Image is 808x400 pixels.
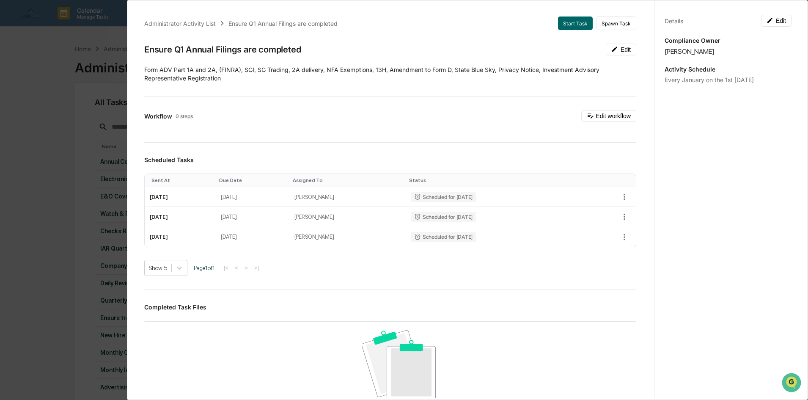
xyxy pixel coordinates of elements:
[411,232,476,242] div: Scheduled for [DATE]
[289,187,406,207] td: [PERSON_NAME]
[144,303,636,311] h3: Completed Task Files
[61,174,68,181] div: 🗄️
[75,115,92,122] span: [DATE]
[26,138,69,145] span: [PERSON_NAME]
[665,76,792,83] div: Every January on the 1st [DATE]
[409,177,579,183] div: Toggle SortBy
[131,92,154,102] button: See all
[17,189,53,198] span: Data Lookup
[84,210,102,216] span: Pylon
[665,17,683,25] div: Details
[606,44,636,55] button: Edit
[221,264,231,271] button: |<
[216,227,289,247] td: [DATE]
[144,66,599,82] span: Form ADV Part 1A and 2A, (FINRA), SGI, SG Trading, 2A delivery, NFA Exemptions, 13H, Amendment to...
[293,177,402,183] div: Toggle SortBy
[38,65,139,73] div: Start new chat
[665,66,792,73] p: Activity Schedule
[60,210,102,216] a: Powered byPylon
[58,170,108,185] a: 🗄️Attestations
[8,174,15,181] div: 🖐️
[558,17,593,30] button: Start Task
[665,47,792,55] div: [PERSON_NAME]
[17,138,24,145] img: 1746055101610-c473b297-6a78-478c-a979-82029cc54cd1
[242,264,250,271] button: >
[145,187,216,207] td: [DATE]
[145,207,216,227] td: [DATE]
[581,110,636,122] button: Edit workflow
[8,130,22,143] img: Jack Rasmussen
[5,170,58,185] a: 🖐️Preclearance
[219,177,286,183] div: Toggle SortBy
[252,264,261,271] button: >|
[411,192,476,202] div: Scheduled for [DATE]
[70,115,73,122] span: •
[216,187,289,207] td: [DATE]
[151,177,212,183] div: Toggle SortBy
[18,65,33,80] img: 8933085812038_c878075ebb4cc5468115_72.jpg
[144,156,636,163] h3: Scheduled Tasks
[5,186,57,201] a: 🔎Data Lookup
[194,265,215,271] span: Page 1 of 1
[144,67,154,77] button: Start new chat
[596,17,636,30] button: Spawn Task
[176,113,193,119] span: 0 steps
[761,15,792,27] button: Edit
[411,212,476,222] div: Scheduled for [DATE]
[8,18,154,31] p: How can we help?
[8,65,24,80] img: 1746055101610-c473b297-6a78-478c-a979-82029cc54cd1
[781,372,804,395] iframe: Open customer support
[8,107,22,121] img: Jack Rasmussen
[289,227,406,247] td: [PERSON_NAME]
[26,115,69,122] span: [PERSON_NAME]
[228,20,338,27] div: Ensure Q1 Annual Filings are completed
[8,94,57,101] div: Past conversations
[8,190,15,197] div: 🔎
[144,20,216,27] div: Administrator Activity List
[144,44,301,55] div: Ensure Q1 Annual Filings are completed
[38,73,116,80] div: We're available if you need us!
[289,207,406,227] td: [PERSON_NAME]
[17,116,24,122] img: 1746055101610-c473b297-6a78-478c-a979-82029cc54cd1
[145,227,216,247] td: [DATE]
[70,173,105,182] span: Attestations
[17,173,55,182] span: Preclearance
[75,138,92,145] span: [DATE]
[665,37,792,44] p: Compliance Owner
[70,138,73,145] span: •
[232,264,241,271] button: <
[144,113,172,120] span: Workflow
[216,207,289,227] td: [DATE]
